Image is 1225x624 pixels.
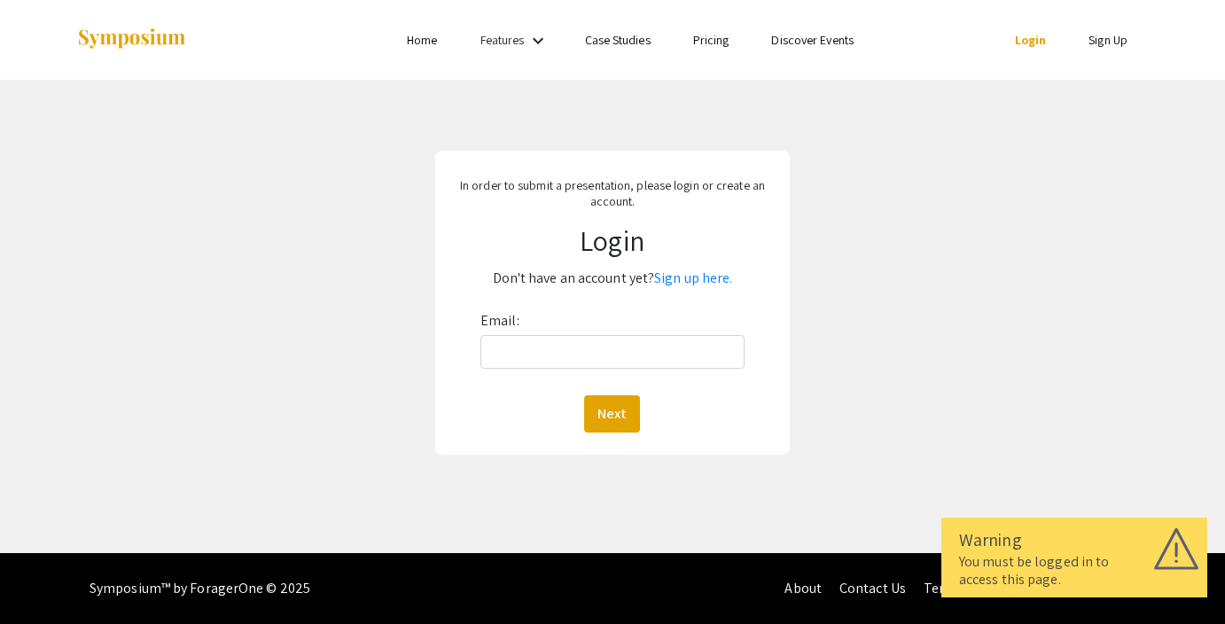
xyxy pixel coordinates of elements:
div: Warning [959,526,1190,553]
mat-icon: Expand Features list [527,30,549,51]
img: Symposium by ForagerOne [76,27,187,51]
a: Features [480,32,525,48]
p: In order to submit a presentation, please login or create an account. [448,177,777,209]
p: Don't have an account yet? [448,264,777,292]
a: Sign up here. [654,269,732,287]
a: Pricing [693,32,730,48]
h1: Login [448,223,777,257]
a: About [784,579,822,597]
button: Next [584,395,640,433]
a: Case Studies [585,32,651,48]
a: Home [407,32,437,48]
div: Symposium™ by ForagerOne © 2025 [90,553,310,624]
a: Login [1015,32,1047,48]
a: Terms of Service [924,579,1025,597]
label: Email: [480,307,519,335]
div: You must be logged in to access this page. [959,553,1190,589]
a: Discover Events [771,32,854,48]
a: Contact Us [839,579,906,597]
a: Sign Up [1088,32,1127,48]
